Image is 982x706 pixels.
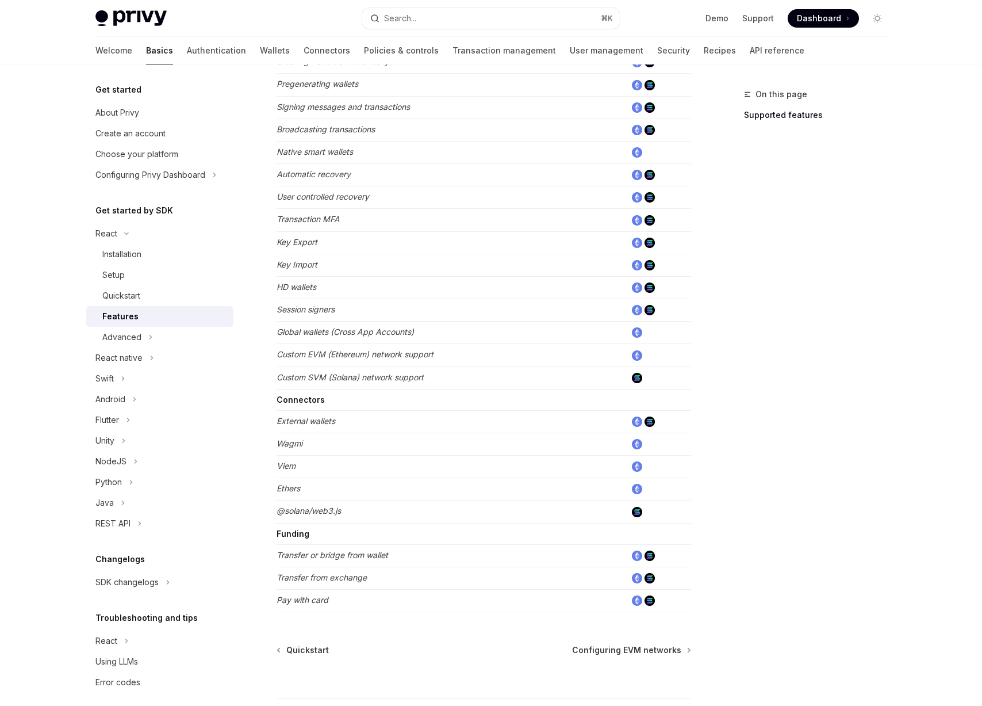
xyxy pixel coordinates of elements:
[95,392,125,406] div: Android
[632,461,642,472] img: ethereum.png
[570,37,643,64] a: User management
[645,283,655,293] img: solana.png
[277,192,369,201] em: User controlled recovery
[384,12,416,25] div: Search...
[102,330,141,344] div: Advanced
[755,87,807,101] span: On this page
[632,350,642,361] img: ethereum.png
[632,327,642,338] img: ethereum.png
[632,102,642,113] img: ethereum.png
[95,552,145,566] h5: Changelogs
[632,215,642,226] img: ethereum.png
[86,102,233,123] a: About Privy
[601,14,613,23] span: ⌘ K
[187,37,246,64] a: Authentication
[86,651,233,672] a: Using LLMs
[277,483,300,493] em: Ethers
[95,106,139,120] div: About Privy
[632,147,642,158] img: ethereum.png
[277,259,317,269] em: Key Import
[95,168,205,182] div: Configuring Privy Dashboard
[868,9,887,28] button: Toggle dark mode
[95,147,178,161] div: Choose your platform
[277,282,316,292] em: HD wallets
[102,268,125,282] div: Setup
[95,517,131,531] div: REST API
[86,285,233,306] a: Quickstart
[632,125,642,135] img: ethereum.png
[632,439,642,449] img: ethereum.png
[102,247,141,261] div: Installation
[750,37,804,64] a: API reference
[632,238,642,248] img: ethereum.png
[86,123,233,144] a: Create an account
[286,644,329,656] span: Quickstart
[632,507,642,517] img: solana.png
[364,37,439,64] a: Policies & controls
[95,37,132,64] a: Welcome
[632,484,642,494] img: ethereum.png
[277,529,309,539] strong: Funding
[277,438,302,448] em: Wagmi
[645,215,655,226] img: solana.png
[632,373,642,383] img: solana.png
[632,283,642,293] img: ethereum.png
[95,655,138,669] div: Using LLMs
[632,80,642,90] img: ethereum.png
[572,644,690,656] a: Configuring EVM networks
[95,10,167,26] img: light logo
[452,37,556,64] a: Transaction management
[632,551,642,561] img: ethereum.png
[797,13,841,24] span: Dashboard
[362,8,620,29] button: Search...⌘K
[645,596,655,606] img: solana.png
[95,434,114,448] div: Unity
[277,124,375,134] em: Broadcasting transactions
[645,102,655,113] img: solana.png
[277,147,353,157] em: Native smart wallets
[645,417,655,427] img: solana.png
[632,260,642,270] img: ethereum.png
[572,644,681,656] span: Configuring EVM networks
[277,79,358,89] em: Pregenerating wallets
[277,169,351,179] em: Automatic recovery
[95,413,119,427] div: Flutter
[645,192,655,203] img: solana.png
[95,496,114,510] div: Java
[146,37,173,64] a: Basics
[304,37,350,64] a: Connectors
[95,227,117,241] div: React
[632,596,642,606] img: ethereum.png
[645,551,655,561] img: solana.png
[86,672,233,693] a: Error codes
[744,106,896,124] a: Supported features
[704,37,736,64] a: Recipes
[86,244,233,265] a: Installation
[632,170,642,180] img: ethereum.png
[95,475,122,489] div: Python
[277,461,296,471] em: Viem
[277,102,410,112] em: Signing messages and transactions
[632,573,642,583] img: ethereum.png
[645,260,655,270] img: solana.png
[102,310,139,323] div: Features
[102,289,140,303] div: Quickstart
[95,611,198,625] h5: Troubleshooting and tips
[645,305,655,315] img: solana.png
[95,204,173,217] h5: Get started by SDK
[657,37,690,64] a: Security
[86,306,233,327] a: Features
[277,573,367,582] em: Transfer from exchange
[645,170,655,180] img: solana.png
[277,416,335,426] em: External wallets
[277,349,434,359] em: Custom EVM (Ethereum) network support
[632,192,642,203] img: ethereum.png
[95,351,143,365] div: React native
[645,80,655,90] img: solana.png
[645,125,655,135] img: solana.png
[277,595,328,605] em: Pay with card
[95,83,141,97] h5: Get started
[86,144,233,165] a: Choose your platform
[95,676,140,689] div: Error codes
[95,372,114,386] div: Swift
